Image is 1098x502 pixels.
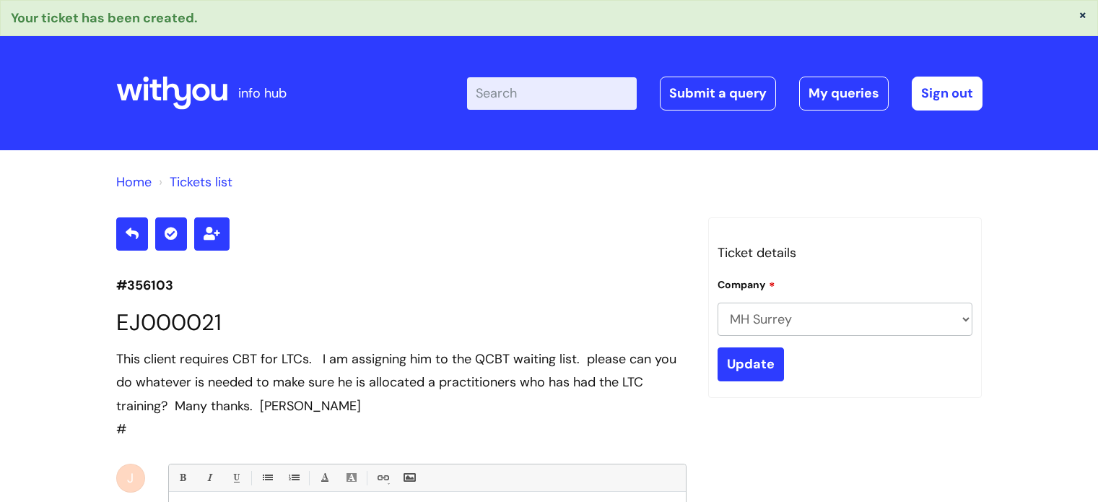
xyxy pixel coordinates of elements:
a: Home [116,173,152,191]
a: Insert Image... [400,469,418,487]
div: | - [467,77,982,110]
p: #356103 [116,274,687,297]
div: # [116,347,687,441]
h1: EJ000021 [116,309,687,336]
a: Link [373,469,391,487]
a: Font Color [315,469,334,487]
a: 1. Ordered List (Ctrl-Shift-8) [284,469,302,487]
a: Underline(Ctrl-U) [227,469,245,487]
p: info hub [238,82,287,105]
a: Submit a query [660,77,776,110]
a: Bold (Ctrl-B) [173,469,191,487]
li: Solution home [116,170,152,194]
a: Italic (Ctrl-I) [200,469,218,487]
input: Update [718,347,784,381]
li: Tickets list [155,170,232,194]
button: × [1079,8,1087,21]
input: Search [467,77,637,109]
a: Sign out [912,77,982,110]
h3: Ticket details [718,241,973,264]
a: • Unordered List (Ctrl-Shift-7) [258,469,276,487]
a: Back Color [342,469,360,487]
a: My queries [799,77,889,110]
a: Tickets list [170,173,232,191]
div: This client requires CBT for LTCs. I am assigning him to the QCBT waiting list. please can you do... [116,347,687,417]
div: J [116,464,145,493]
label: Company [718,277,775,291]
